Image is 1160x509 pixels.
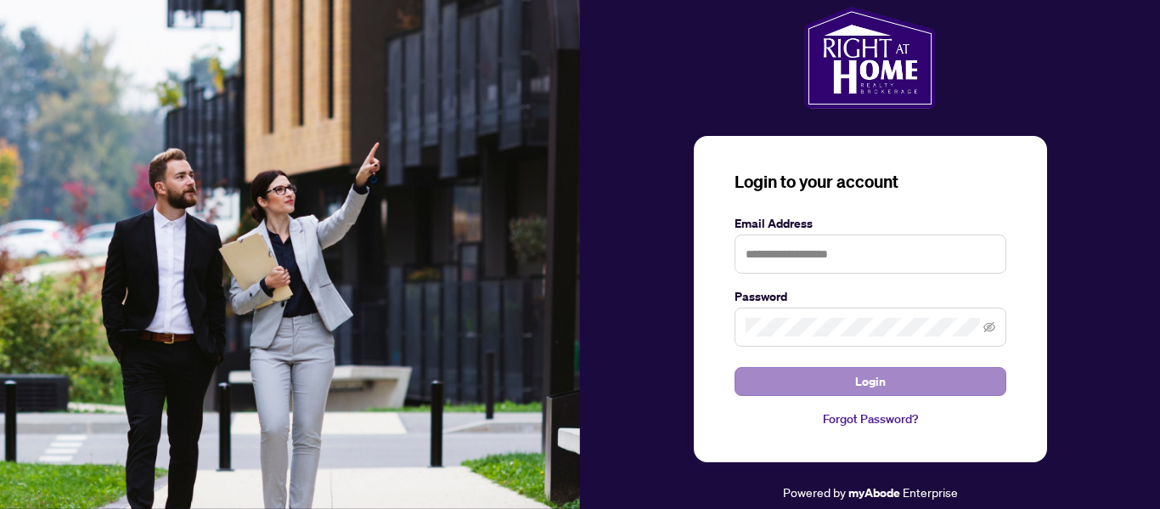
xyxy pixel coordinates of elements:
[983,321,995,333] span: eye-invisible
[903,484,958,500] span: Enterprise
[735,170,1006,194] h3: Login to your account
[848,484,900,502] a: myAbode
[783,484,846,500] span: Powered by
[735,410,1006,428] a: Forgot Password?
[735,214,1006,233] label: Email Address
[855,368,886,395] span: Login
[735,287,1006,306] label: Password
[804,7,936,109] img: ma-logo
[735,367,1006,396] button: Login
